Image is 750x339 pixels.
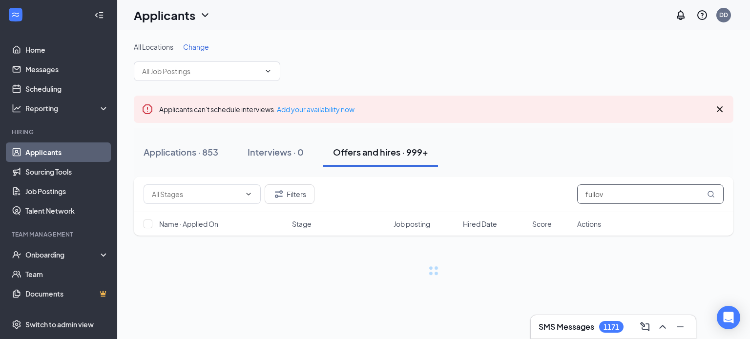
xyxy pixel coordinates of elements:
a: Talent Network [25,201,109,220]
div: Reporting [25,103,109,113]
svg: QuestionInfo [696,9,708,21]
span: Stage [292,219,312,229]
span: Change [183,42,209,51]
input: All Job Postings [142,66,260,77]
input: All Stages [152,189,241,199]
svg: ComposeMessage [639,321,651,333]
div: Interviews · 0 [248,146,304,158]
span: Name · Applied On [159,219,218,229]
div: Team Management [12,230,107,239]
span: Actions [577,219,601,229]
svg: ChevronDown [199,9,211,21]
div: Applications · 853 [144,146,218,158]
h1: Applicants [134,7,195,23]
svg: WorkstreamLogo [11,10,21,20]
div: Open Intercom Messenger [717,306,740,329]
svg: Error [142,103,153,115]
a: Messages [25,60,109,79]
button: Minimize [672,319,688,335]
a: Applicants [25,142,109,162]
svg: Minimize [674,321,686,333]
div: Hiring [12,128,107,136]
svg: Settings [12,319,21,329]
button: Filter Filters [265,184,314,204]
svg: Filter [273,188,285,200]
svg: ChevronDown [245,190,252,198]
div: Onboarding [25,250,101,259]
span: Score [532,219,552,229]
span: Hired Date [463,219,497,229]
a: Team [25,264,109,284]
div: DD [719,11,728,19]
div: Offers and hires · 999+ [333,146,428,158]
svg: ChevronUp [657,321,668,333]
a: Home [25,40,109,60]
a: Job Postings [25,181,109,201]
div: 1171 [604,323,619,331]
svg: Analysis [12,103,21,113]
a: Sourcing Tools [25,162,109,181]
span: Job posting [394,219,430,229]
a: DocumentsCrown [25,284,109,303]
h3: SMS Messages [539,321,594,332]
svg: Cross [714,103,726,115]
input: Search in offers and hires [577,184,724,204]
svg: Notifications [675,9,687,21]
span: All Locations [134,42,173,51]
a: Scheduling [25,79,109,99]
svg: UserCheck [12,250,21,259]
svg: Collapse [94,10,104,20]
button: ChevronUp [655,319,670,335]
button: ComposeMessage [637,319,653,335]
svg: MagnifyingGlass [707,190,715,198]
span: Applicants can't schedule interviews. [159,105,354,114]
a: SurveysCrown [25,303,109,323]
svg: ChevronDown [264,67,272,75]
div: Switch to admin view [25,319,94,329]
a: Add your availability now [277,105,354,114]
